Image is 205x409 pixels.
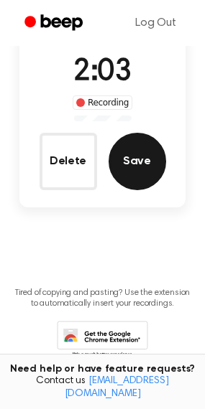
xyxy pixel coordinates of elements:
[9,375,196,400] span: Contact us
[40,133,97,190] button: Delete Audio Record
[73,95,132,110] div: Recording
[109,133,166,190] button: Save Audio Record
[73,57,131,88] span: 2:03
[121,6,191,40] a: Log Out
[65,376,169,399] a: [EMAIL_ADDRESS][DOMAIN_NAME]
[14,9,96,37] a: Beep
[12,288,193,309] p: Tired of copying and pasting? Use the extension to automatically insert your recordings.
